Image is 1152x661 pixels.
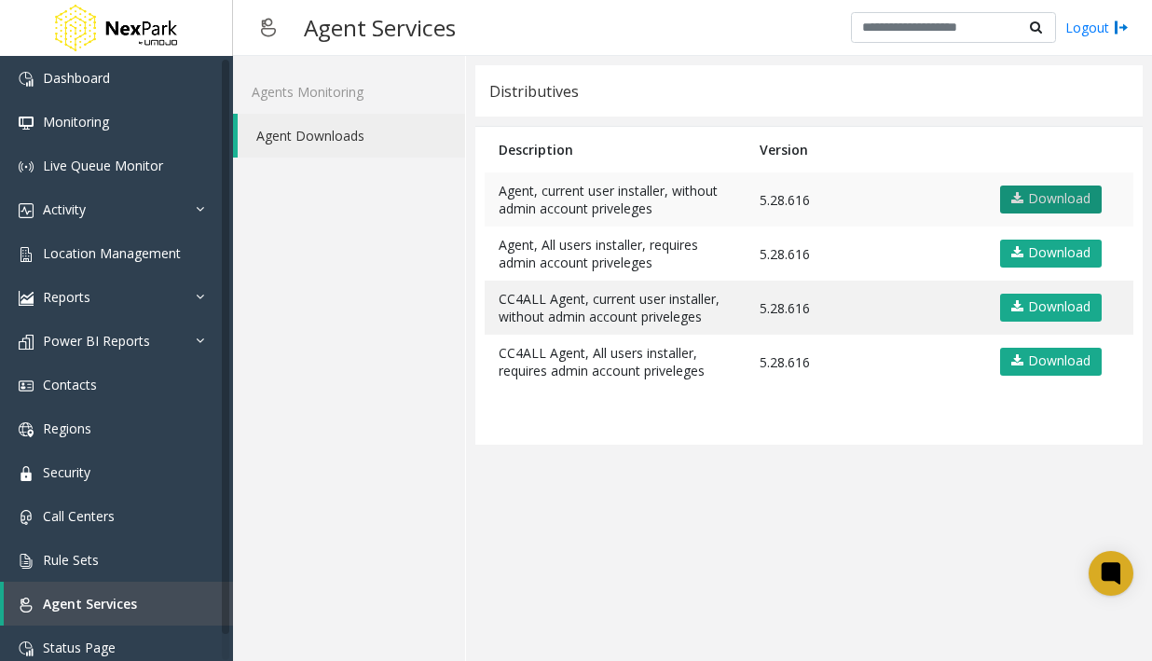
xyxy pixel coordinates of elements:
[4,582,233,626] a: Agent Services
[485,127,746,172] th: Description
[1065,18,1129,37] a: Logout
[19,291,34,306] img: 'icon'
[1000,294,1102,322] a: Download
[43,113,109,131] span: Monitoring
[746,227,982,281] td: 5.28.616
[19,510,34,525] img: 'icon'
[43,200,86,218] span: Activity
[1000,348,1102,376] a: Download
[19,598,34,613] img: 'icon'
[19,641,34,656] img: 'icon'
[43,244,181,262] span: Location Management
[19,116,34,131] img: 'icon'
[746,127,982,172] th: Version
[43,69,110,87] span: Dashboard
[1000,186,1102,213] a: Download
[43,376,97,393] span: Contacts
[43,639,116,656] span: Status Page
[1000,240,1102,268] a: Download
[19,247,34,262] img: 'icon'
[43,551,99,569] span: Rule Sets
[233,70,465,114] a: Agents Monitoring
[43,288,90,306] span: Reports
[43,332,150,350] span: Power BI Reports
[252,5,285,50] img: pageIcon
[746,335,982,389] td: 5.28.616
[43,463,90,481] span: Security
[746,172,982,227] td: 5.28.616
[19,422,34,437] img: 'icon'
[43,507,115,525] span: Call Centers
[19,72,34,87] img: 'icon'
[485,227,746,281] td: Agent, All users installer, requires admin account priveleges
[1114,18,1129,37] img: logout
[19,159,34,174] img: 'icon'
[485,335,746,389] td: CC4ALL Agent, All users installer, requires admin account priveleges
[43,595,137,613] span: Agent Services
[19,335,34,350] img: 'icon'
[43,420,91,437] span: Regions
[238,114,465,158] a: Agent Downloads
[43,157,163,174] span: Live Queue Monitor
[19,379,34,393] img: 'icon'
[485,172,746,227] td: Agent, current user installer, without admin account priveleges
[295,5,465,50] h3: Agent Services
[19,554,34,569] img: 'icon'
[19,203,34,218] img: 'icon'
[489,79,579,103] div: Distributives
[19,466,34,481] img: 'icon'
[485,281,746,335] td: CC4ALL Agent, current user installer, without admin account priveleges
[746,281,982,335] td: 5.28.616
